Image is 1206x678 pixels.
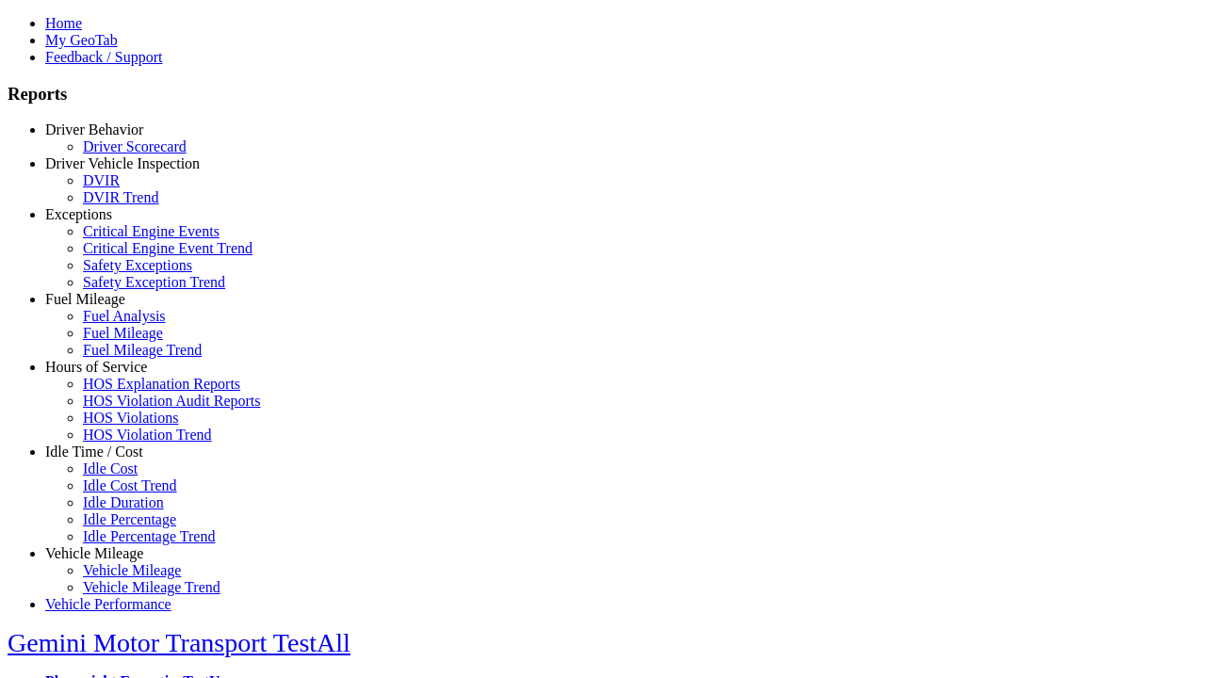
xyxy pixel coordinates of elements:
[83,528,215,544] a: Idle Percentage Trend
[45,359,147,375] a: Hours of Service
[83,511,176,527] a: Idle Percentage
[45,49,162,65] a: Feedback / Support
[83,189,158,205] a: DVIR Trend
[8,84,1198,105] h3: Reports
[83,562,181,578] a: Vehicle Mileage
[45,155,200,171] a: Driver Vehicle Inspection
[83,393,261,409] a: HOS Violation Audit Reports
[83,257,192,273] a: Safety Exceptions
[45,32,118,48] a: My GeoTab
[45,291,125,307] a: Fuel Mileage
[8,628,350,657] a: Gemini Motor Transport TestAll
[83,427,212,443] a: HOS Violation Trend
[83,477,177,493] a: Idle Cost Trend
[83,494,164,510] a: Idle Duration
[83,138,187,154] a: Driver Scorecard
[83,376,240,392] a: HOS Explanation Reports
[83,172,120,188] a: DVIR
[83,223,220,239] a: Critical Engine Events
[83,240,253,256] a: Critical Engine Event Trend
[83,325,163,341] a: Fuel Mileage
[83,308,166,324] a: Fuel Analysis
[45,444,143,460] a: Idle Time / Cost
[45,15,82,31] a: Home
[45,121,143,137] a: Driver Behavior
[83,579,220,595] a: Vehicle Mileage Trend
[83,274,225,290] a: Safety Exception Trend
[45,206,112,222] a: Exceptions
[45,596,171,612] a: Vehicle Performance
[83,342,202,358] a: Fuel Mileage Trend
[83,410,178,426] a: HOS Violations
[45,545,143,561] a: Vehicle Mileage
[83,460,138,476] a: Idle Cost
